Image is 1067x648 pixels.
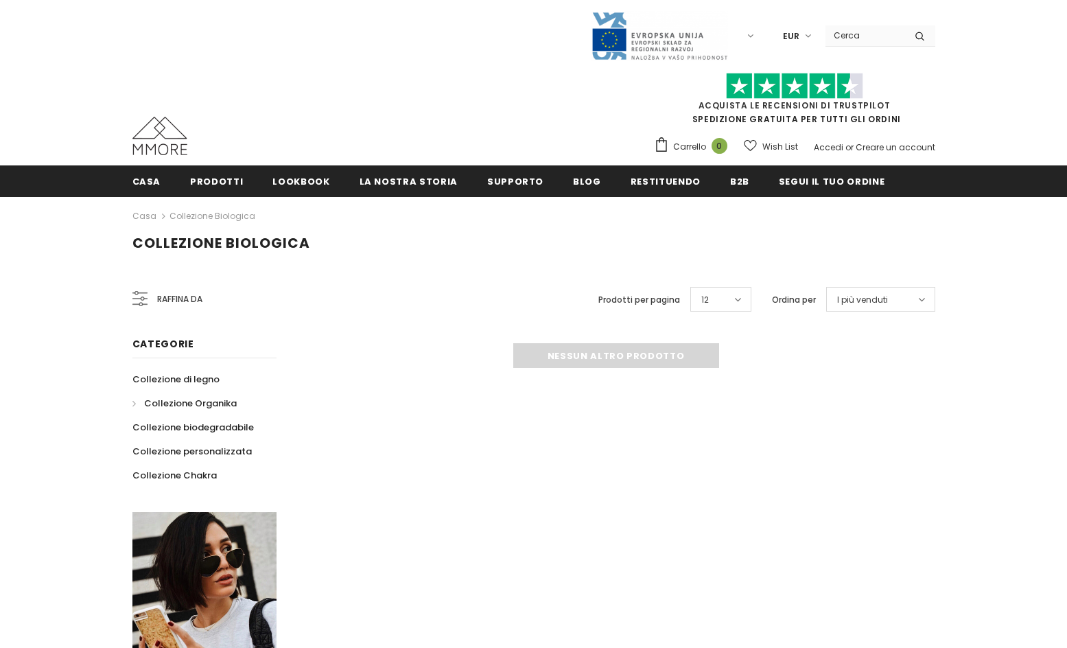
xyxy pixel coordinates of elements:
[132,391,237,415] a: Collezione Organika
[132,208,156,224] a: Casa
[591,30,728,41] a: Javni Razpis
[132,469,217,482] span: Collezione Chakra
[730,165,749,196] a: B2B
[132,337,194,351] span: Categorie
[132,367,220,391] a: Collezione di legno
[132,421,254,434] span: Collezione biodegradabile
[573,175,601,188] span: Blog
[845,141,854,153] span: or
[772,293,816,307] label: Ordina per
[631,165,701,196] a: Restituendo
[591,11,728,61] img: Javni Razpis
[487,165,543,196] a: supporto
[132,233,310,253] span: Collezione biologica
[144,397,237,410] span: Collezione Organika
[699,100,891,111] a: Acquista le recensioni di TrustPilot
[825,25,904,45] input: Search Site
[744,135,798,159] a: Wish List
[762,140,798,154] span: Wish List
[190,175,243,188] span: Prodotti
[132,415,254,439] a: Collezione biodegradabile
[631,175,701,188] span: Restituendo
[132,117,187,155] img: Casi MMORE
[132,165,161,196] a: Casa
[272,165,329,196] a: Lookbook
[654,137,734,157] a: Carrello 0
[701,293,709,307] span: 12
[673,140,706,154] span: Carrello
[654,79,935,125] span: SPEDIZIONE GRATUITA PER TUTTI GLI ORDINI
[132,445,252,458] span: Collezione personalizzata
[272,175,329,188] span: Lookbook
[814,141,843,153] a: Accedi
[487,175,543,188] span: supporto
[132,373,220,386] span: Collezione di legno
[783,30,799,43] span: EUR
[856,141,935,153] a: Creare un account
[573,165,601,196] a: Blog
[779,165,884,196] a: Segui il tuo ordine
[157,292,202,307] span: Raffina da
[712,138,727,154] span: 0
[598,293,680,307] label: Prodotti per pagina
[132,175,161,188] span: Casa
[779,175,884,188] span: Segui il tuo ordine
[360,165,458,196] a: La nostra storia
[132,439,252,463] a: Collezione personalizzata
[726,73,863,100] img: Fidati di Pilot Stars
[169,210,255,222] a: Collezione biologica
[837,293,888,307] span: I più venduti
[132,463,217,487] a: Collezione Chakra
[190,165,243,196] a: Prodotti
[730,175,749,188] span: B2B
[360,175,458,188] span: La nostra storia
